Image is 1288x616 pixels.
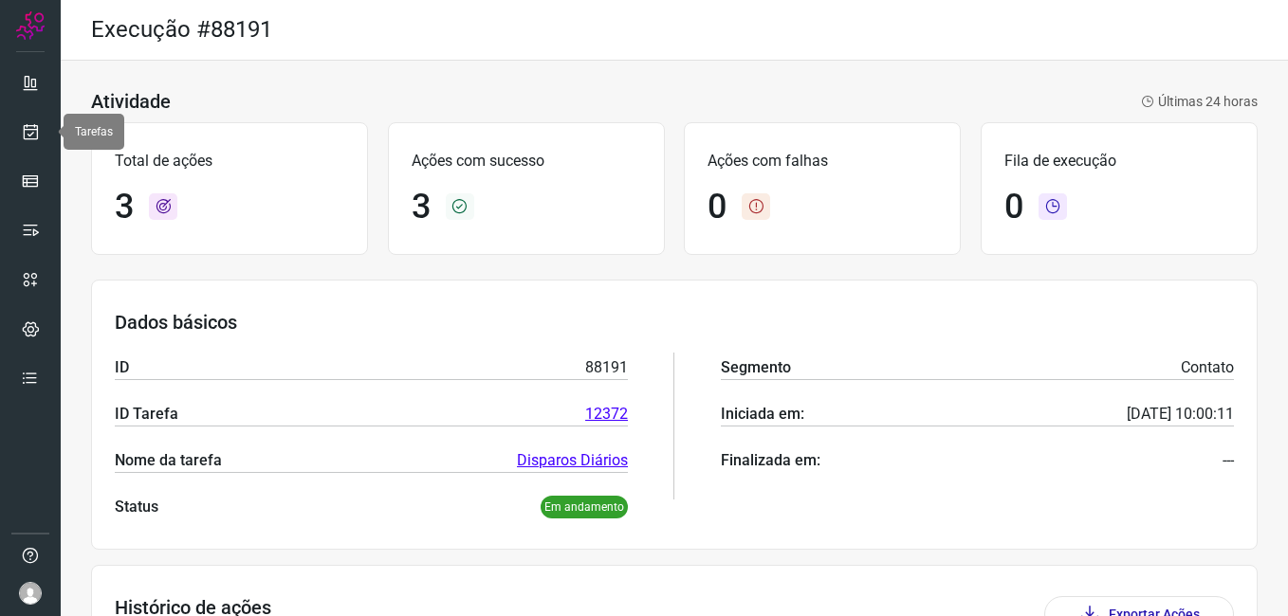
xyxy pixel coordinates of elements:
p: Iniciada em: [721,403,804,426]
p: Fila de execução [1004,150,1234,172]
p: Nome da tarefa [115,449,222,472]
p: Ações com falhas [708,150,937,172]
p: 88191 [585,356,628,379]
h2: Execução #88191 [91,16,272,44]
p: ID [115,356,129,379]
a: 12372 [585,403,628,426]
h1: 3 [115,187,134,227]
p: Status [115,496,158,518]
h3: Atividade [91,90,171,113]
img: avatar-user-boy.jpg [19,582,42,605]
p: ID Tarefa [115,403,178,426]
p: Contato [1181,356,1234,379]
p: [DATE] 10:00:11 [1127,403,1234,426]
h1: 0 [708,187,727,227]
p: Segmento [721,356,791,379]
a: Disparos Diários [517,449,628,472]
p: Em andamento [541,496,628,518]
p: Total de ações [115,150,344,172]
p: Finalizada em: [721,449,820,472]
h3: Dados básicos [115,311,1234,334]
span: Tarefas [75,125,113,138]
h1: 3 [412,187,431,227]
p: Últimas 24 horas [1141,92,1258,112]
p: --- [1223,449,1234,472]
p: Ações com sucesso [412,150,641,172]
img: Logo [16,11,45,40]
h1: 0 [1004,187,1023,227]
